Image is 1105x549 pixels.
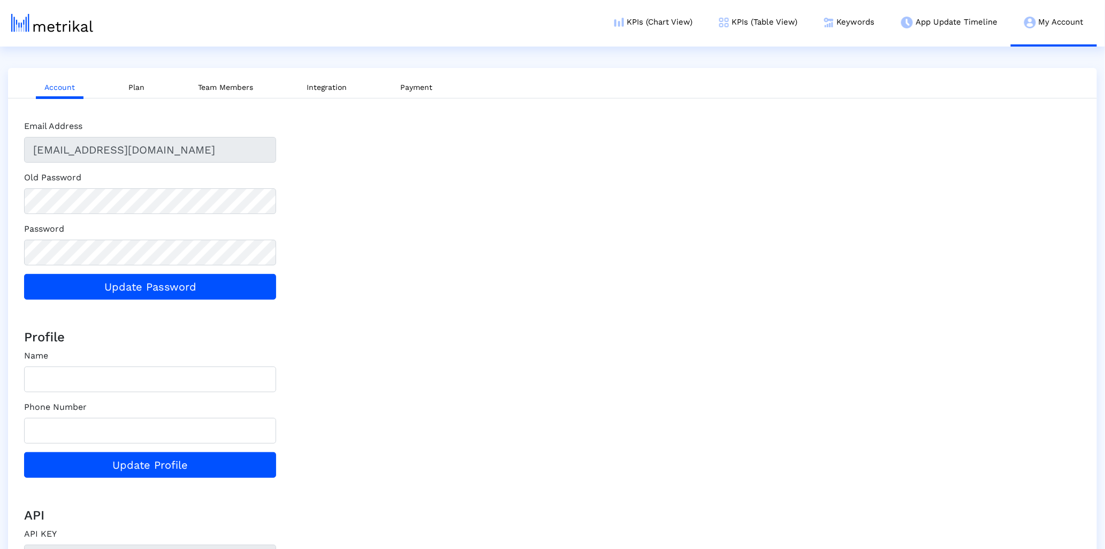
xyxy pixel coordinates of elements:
img: my-account-menu-icon.png [1024,17,1036,28]
a: Payment [392,78,441,97]
img: kpi-chart-menu-icon.png [614,18,624,27]
h4: API [24,508,1081,523]
img: metrical-logo-light.png [11,14,93,32]
label: Old Password [24,171,81,184]
button: Update Profile [24,452,276,478]
a: Account [36,78,83,99]
img: app-update-menu-icon.png [901,17,913,28]
label: Name [24,349,48,362]
label: API KEY [24,528,57,540]
button: Update Password [24,274,276,300]
a: Plan [120,78,153,97]
label: Phone Number [24,401,87,414]
label: Email Address [24,120,82,133]
img: keywords.png [824,18,834,27]
img: kpi-table-menu-icon.png [719,18,729,27]
a: Team Members [189,78,262,97]
label: Password [24,223,64,235]
a: Integration [298,78,355,97]
h4: Profile [24,330,1081,345]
